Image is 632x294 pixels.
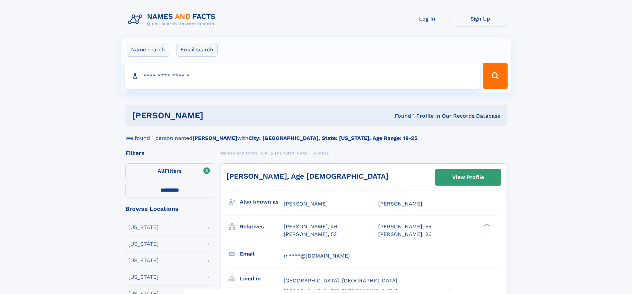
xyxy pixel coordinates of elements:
a: [PERSON_NAME], 55 [378,223,431,230]
a: [PERSON_NAME], Age [DEMOGRAPHIC_DATA] [227,172,388,180]
h3: Email [240,248,284,260]
h3: Lived in [240,273,284,284]
div: Found 1 Profile In Our Records Database [299,112,500,120]
span: [PERSON_NAME] [284,201,328,207]
div: [US_STATE] [128,241,159,247]
div: View Profile [452,170,484,185]
span: [GEOGRAPHIC_DATA], [GEOGRAPHIC_DATA] [284,277,397,284]
b: [PERSON_NAME] [192,135,237,141]
a: [PERSON_NAME], 46 [284,223,337,230]
span: [PERSON_NAME] [275,151,311,155]
label: Name search [127,43,169,57]
a: [PERSON_NAME] [275,149,311,157]
a: View Profile [435,169,501,185]
a: [PERSON_NAME], 52 [284,231,337,238]
a: A [265,149,268,157]
h3: Relatives [240,221,284,232]
div: Filters [125,150,214,156]
div: [US_STATE] [128,274,159,280]
img: Logo Names and Facts [125,11,221,29]
div: Browse Locations [125,206,214,212]
span: [PERSON_NAME] [378,201,422,207]
input: search input [125,63,480,89]
div: [US_STATE] [128,225,159,230]
h3: Also known as [240,196,284,207]
label: Filters [125,163,214,179]
span: A [265,151,268,155]
span: Maya [318,151,329,155]
h1: [PERSON_NAME] [132,111,299,120]
a: Names and Facts [221,149,257,157]
div: We found 1 person named with . [125,126,507,142]
label: Email search [176,43,218,57]
a: Sign Up [454,11,507,27]
div: [US_STATE] [128,258,159,263]
span: All [158,168,165,174]
button: Search Button [483,63,507,89]
a: Log In [401,11,454,27]
a: [PERSON_NAME], 26 [378,231,432,238]
b: City: [GEOGRAPHIC_DATA], State: [US_STATE], Age Range: 18-25 [248,135,417,141]
div: ❯ [482,223,490,227]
